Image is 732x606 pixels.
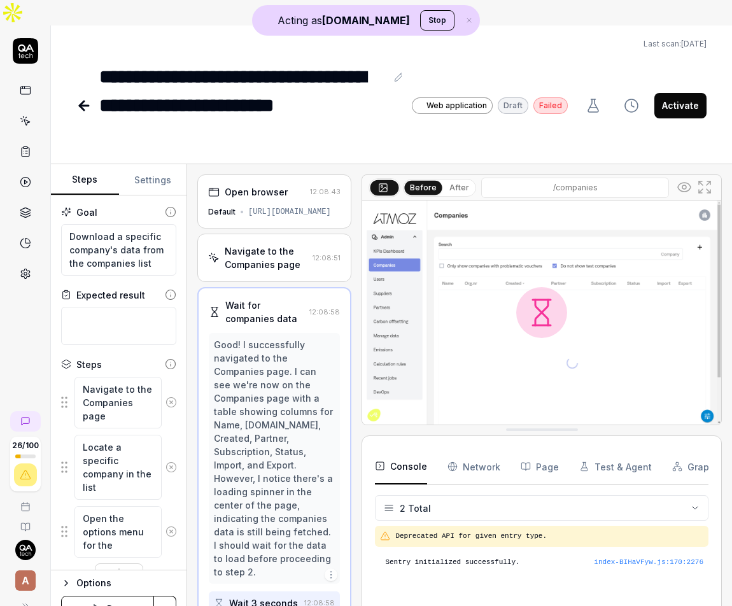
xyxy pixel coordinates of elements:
button: Show all interative elements [674,177,694,197]
div: [URL][DOMAIN_NAME] [248,206,331,218]
div: Options [76,575,176,591]
button: Page [521,449,559,484]
button: After [444,181,474,195]
time: 12:08:51 [313,253,341,262]
button: A [5,560,45,593]
button: index-BIHaVFyw.js:170:2276 [594,557,703,568]
a: New conversation [10,411,41,432]
button: Options [61,575,176,591]
button: Remove step [162,390,181,415]
button: Steps [51,165,119,195]
div: Good! I successfully navigated to the Companies page. I can see we're now on the Companies page w... [214,338,335,579]
button: Stop [420,10,454,31]
button: Remove step [162,454,181,480]
time: 12:08:58 [309,307,340,316]
button: Graph [672,449,715,484]
div: Steps [76,358,102,371]
button: Last scan:[DATE] [644,38,707,50]
div: index-BIHaVFyw.js : 170 : 2276 [594,557,703,568]
time: 12:08:43 [310,187,341,196]
div: Navigate to the Companies page [225,244,307,271]
time: [DATE] [681,39,707,48]
div: Open browser [225,185,288,199]
button: Console [375,449,427,484]
button: View version history [616,93,647,118]
button: Settings [119,165,187,195]
div: Wait for companies data [225,299,304,325]
a: Documentation [5,512,45,532]
span: Last scan: [644,38,707,50]
div: Default [208,206,236,218]
button: Before [405,180,442,194]
img: 7ccf6c19-61ad-4a6c-8811-018b02a1b829.jpg [15,540,36,560]
div: Goal [76,206,97,219]
div: Draft [498,97,528,114]
span: A [15,570,36,591]
pre: Sentry initialized successfully. [385,557,703,568]
div: Suggestions [61,376,176,429]
button: Open in full screen [694,177,715,197]
button: Network [447,449,500,484]
button: Test & Agent [579,449,652,484]
img: Screenshot [362,201,721,425]
a: Book a call with us [5,491,45,512]
a: Web application [412,97,493,114]
button: Remove step [162,519,181,544]
div: Expected result [76,288,145,302]
button: Activate [654,93,707,118]
div: Suggestions [61,505,176,558]
div: Suggestions [61,434,176,500]
span: Web application [426,100,487,111]
div: Failed [533,97,568,114]
pre: Deprecated API for given entry type. [395,531,703,542]
span: 26 / 100 [12,442,39,449]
